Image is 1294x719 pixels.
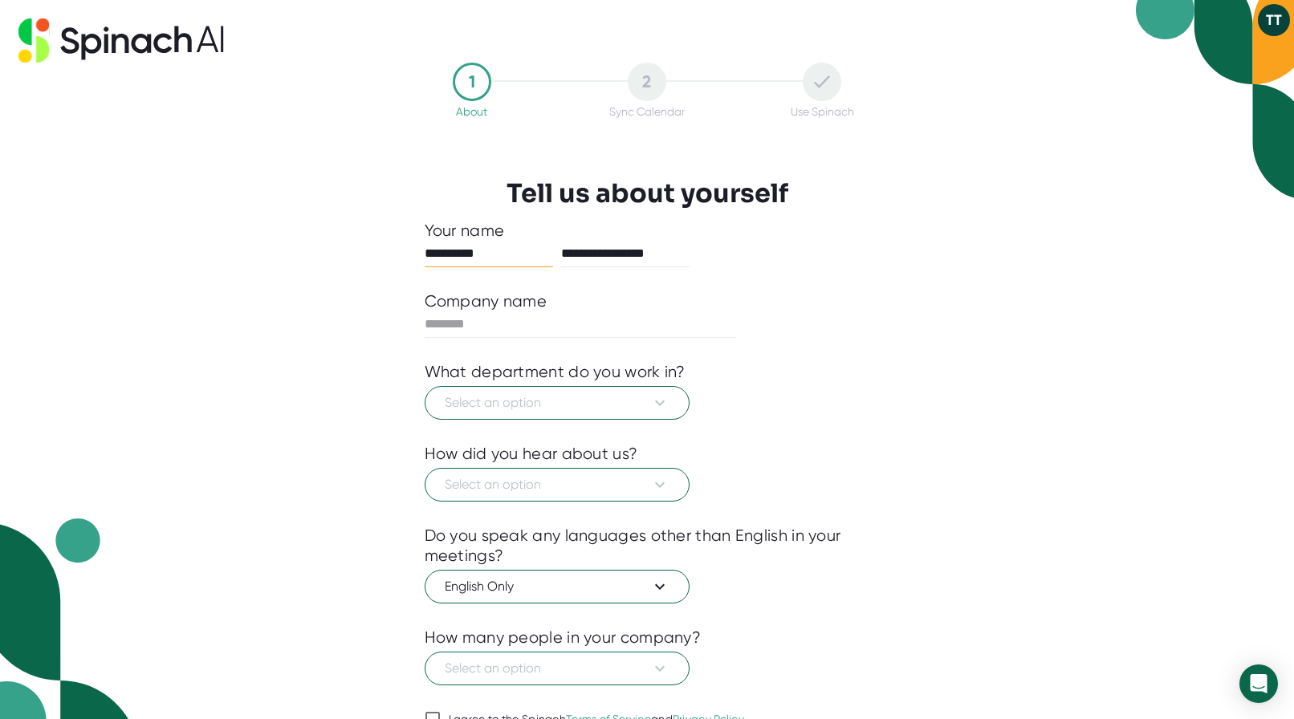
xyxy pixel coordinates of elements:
div: How did you hear about us? [425,444,638,464]
span: Select an option [445,475,669,494]
div: Do you speak any languages other than English in your meetings? [425,526,870,566]
button: Select an option [425,386,690,420]
button: TT [1258,4,1290,36]
span: English Only [445,577,669,596]
h3: Tell us about yourself [507,178,788,209]
div: Use Spinach [791,105,854,118]
div: What department do you work in? [425,362,686,382]
button: English Only [425,570,690,603]
div: Your name [425,221,870,241]
div: Sync Calendar [609,105,685,118]
span: Select an option [445,659,669,678]
div: How many people in your company? [425,628,702,648]
div: About [456,105,487,118]
div: Company name [425,291,547,311]
button: Select an option [425,652,690,685]
div: 1 [453,63,491,101]
div: Open Intercom Messenger [1239,664,1278,703]
div: 2 [628,63,666,101]
span: Select an option [445,393,669,412]
button: Select an option [425,468,690,502]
